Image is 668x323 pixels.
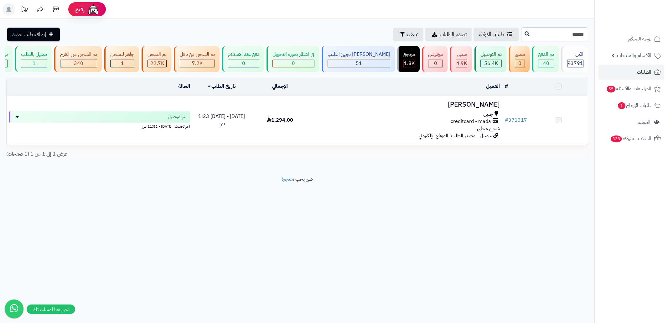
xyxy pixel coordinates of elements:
[272,51,314,58] div: في انتظار صورة التحويل
[110,51,134,58] div: جاهز للشحن
[328,60,390,67] div: 51
[2,151,297,158] div: عرض 1 إلى 1 من 1 (1 صفحات)
[638,118,650,126] span: العملاء
[449,46,473,72] a: ملغي 4.9K
[607,86,615,93] span: 55
[637,68,651,77] span: الطلبات
[486,82,500,90] a: العميل
[192,60,203,67] span: 7.2K
[292,60,295,67] span: 0
[60,60,97,67] div: 340
[74,60,83,67] span: 340
[87,3,100,16] img: ai-face.png
[282,175,293,183] a: متجرة
[505,116,527,124] a: #371317
[180,51,215,58] div: تم الشحن مع ناقل
[560,46,589,72] a: الكل93791
[103,46,140,72] a: جاهز للشحن 1
[140,46,173,72] a: تم الشحن 22.7K
[474,28,519,41] a: طلباتي المُوكلة
[479,31,504,38] span: طلباتي المُوكلة
[618,102,625,109] span: 1
[178,82,190,90] a: الحالة
[21,60,47,67] div: 1
[121,60,124,67] span: 1
[53,46,103,72] a: تم الشحن من الفرع 340
[451,118,491,125] span: creditcard - mada
[173,46,221,72] a: تم الشحن مع ناقل 7.2K
[148,51,167,58] div: تم الشحن
[198,113,245,127] span: [DATE] - [DATE] 1:23 ص
[228,60,259,67] div: 0
[75,6,85,13] span: رفيق
[221,46,265,72] a: دفع عند الاستلام 0
[148,60,166,67] div: 22708
[404,60,415,67] span: 1.8K
[628,34,651,43] span: لوحة التحكم
[14,46,53,72] a: تعديل بالطلب 1
[515,51,525,58] div: معلق
[518,60,521,67] span: 0
[505,82,508,90] a: #
[598,98,664,113] a: طلبات الإرجاع1
[598,65,664,80] a: الطلبات
[434,60,437,67] span: 0
[311,101,500,108] h3: [PERSON_NAME]
[267,116,293,124] span: 1,294.00
[403,51,415,58] div: مرتجع
[480,51,502,58] div: تم التوصيل
[456,60,467,67] div: 4949
[598,131,664,146] a: السلات المتروكة338
[272,82,288,90] a: الإجمالي
[228,51,259,58] div: دفع عند الاستلام
[610,134,651,143] span: السلات المتروكة
[456,60,467,67] span: 4.9K
[484,60,498,67] span: 56.4K
[598,31,664,46] a: لوحة التحكم
[328,51,390,58] div: [PERSON_NAME] تجهيز الطلب
[242,60,245,67] span: 0
[538,51,554,58] div: تم الدفع
[508,46,531,72] a: معلق 0
[356,60,362,67] span: 51
[421,46,449,72] a: مرفوض 0
[543,60,549,67] span: 40
[404,60,415,67] div: 1799
[21,51,47,58] div: تعديل بالطلب
[481,60,501,67] div: 56354
[428,60,443,67] div: 0
[611,135,622,142] span: 338
[483,111,493,118] span: جبيل
[598,114,664,130] a: العملاء
[477,125,500,132] span: شحن مجاني
[111,60,134,67] div: 1
[320,46,396,72] a: [PERSON_NAME] تجهيز الطلب 51
[606,84,651,93] span: المراجعات والأسئلة
[168,114,186,120] span: تم التوصيل
[598,81,664,96] a: المراجعات والأسئلة55
[505,116,508,124] span: #
[150,60,164,67] span: 22.7K
[567,51,583,58] div: الكل
[473,46,508,72] a: تم التوصيل 56.4K
[617,51,651,60] span: الأقسام والمنتجات
[9,123,190,129] div: اخر تحديث: [DATE] - 11:52 ص
[567,60,583,67] span: 93791
[396,46,421,72] a: مرتجع 1.8K
[17,3,32,17] a: تحديثات المنصة
[273,60,314,67] div: 0
[406,31,418,38] span: تصفية
[425,28,472,41] a: تصدير الطلبات
[419,132,492,140] span: جوجل - مصدر الطلب: الموقع الإلكتروني
[515,60,525,67] div: 0
[265,46,320,72] a: في انتظار صورة التحويل 0
[538,60,554,67] div: 40
[440,31,467,38] span: تصدير الطلبات
[456,51,467,58] div: ملغي
[531,46,560,72] a: تم الدفع 40
[428,51,443,58] div: مرفوض
[617,101,651,110] span: طلبات الإرجاع
[60,51,97,58] div: تم الشحن من الفرع
[33,60,36,67] span: 1
[7,28,60,41] a: إضافة طلب جديد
